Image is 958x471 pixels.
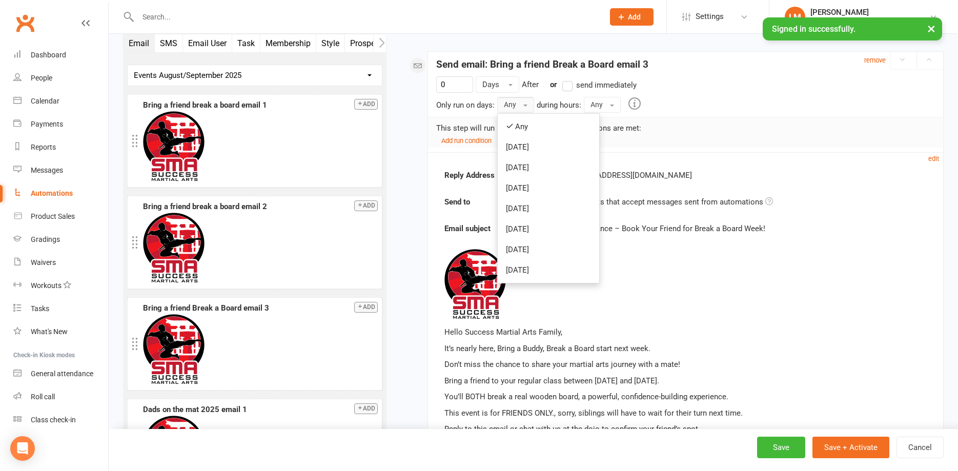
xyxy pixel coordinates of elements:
a: Payments [13,113,108,136]
div: Reports [31,143,56,151]
a: [DATE] [498,260,599,280]
span: Days [482,80,499,89]
strong: Send to [437,196,561,208]
button: Add [354,302,378,313]
p: This step will run if ALL of the following conditions are met: [436,122,935,134]
strong: Email subject [437,222,561,235]
div: Open Intercom Messenger [10,436,35,461]
p: It’s nearly here, Bring a Buddy, Break a Board start next week. [444,342,927,355]
a: Reports [13,136,108,159]
a: [DATE] [498,219,599,239]
a: Any [498,116,599,137]
a: People [13,67,108,90]
div: Only run on days: [436,99,495,111]
div: Class check-in [31,416,76,424]
span: Add [628,13,641,21]
div: Bring a friend break a board email 1 [143,99,378,111]
a: Tasks [13,297,108,320]
a: Workouts [13,274,108,297]
div: Dads on the mat 2025 email 1 [143,403,378,416]
div: Messages [31,166,63,174]
strong: Reply Address [437,169,561,181]
div: LM [785,7,805,27]
a: [DATE] [498,198,599,219]
a: Waivers [13,251,108,274]
div: People [31,74,52,82]
a: [DATE] [498,239,599,260]
button: Days [476,76,519,93]
div: Calendar [31,97,59,105]
button: Cancel [896,437,944,458]
button: Save + Activate [812,437,889,458]
small: remove [864,56,886,64]
button: Any [497,97,534,112]
div: Dashboard [31,51,66,59]
div: Waivers [31,258,56,267]
button: Add [354,200,378,211]
div: Tasks [31,304,49,313]
div: Workouts [31,281,62,290]
button: Add [610,8,654,26]
button: Add [354,99,378,110]
div: Bring a friend Break a Board email 3 [143,302,378,314]
div: Payments [31,120,63,128]
div: during hours: [537,99,581,111]
div: Product Sales [31,212,75,220]
div: Automations [31,189,73,197]
a: Roll call [13,385,108,408]
p: Bring a friend to your regular class between [DATE] and [DATE]. [444,375,927,387]
div: Gradings [31,235,60,243]
a: [DATE] [498,178,599,198]
a: Product Sales [13,205,108,228]
button: Add [354,403,378,414]
div: Final Chance – Book Your Friend for Break a Board Week! [568,222,926,235]
div: or [544,78,637,91]
input: Search... [135,10,597,24]
small: edit [928,155,939,162]
span: Signed in successfully. [772,24,855,34]
a: Class kiosk mode [13,408,108,432]
div: Recipients that accept messages sent from automations [561,196,934,208]
small: Add run condition [441,137,492,145]
span: Settings [696,5,724,28]
div: Roll call [31,393,55,401]
div: [PERSON_NAME] [810,8,929,17]
button: Any [584,97,621,112]
a: Gradings [13,228,108,251]
span: After [522,80,539,89]
div: [EMAIL_ADDRESS][DOMAIN_NAME] [561,169,934,181]
div: General attendance [31,370,93,378]
div: What's New [31,327,68,336]
a: Messages [13,159,108,182]
p: Don’t miss the chance to share your martial arts journey with a mate! [444,358,927,371]
a: [DATE] [498,137,599,157]
button: × [922,17,941,39]
p: Reply to this email or chat with us at the dojo to confirm your friend’s spot. [444,423,927,435]
a: Clubworx [12,10,38,36]
strong: Send email: Bring a friend Break a Board email 3 [436,58,648,70]
p: This event is for FRIENDS ONLY., sorry, siblings will have to wait for their turn next time. [444,407,927,419]
span: send immediately [576,79,637,90]
a: General attendance kiosk mode [13,362,108,385]
div: Bring a friend break a board email 2 [143,200,378,213]
div: Success Martial Arts - Lismore Karate [810,17,929,26]
p: Hello Success Martial Arts Family, [444,326,927,338]
a: Automations [13,182,108,205]
a: [DATE] [498,157,599,178]
button: Save [757,437,805,458]
a: What's New [13,320,108,343]
a: Dashboard [13,44,108,67]
p: You’ll BOTH break a real wooden board, a powerful, confidence-building experience. [444,391,927,403]
a: Calendar [13,90,108,113]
